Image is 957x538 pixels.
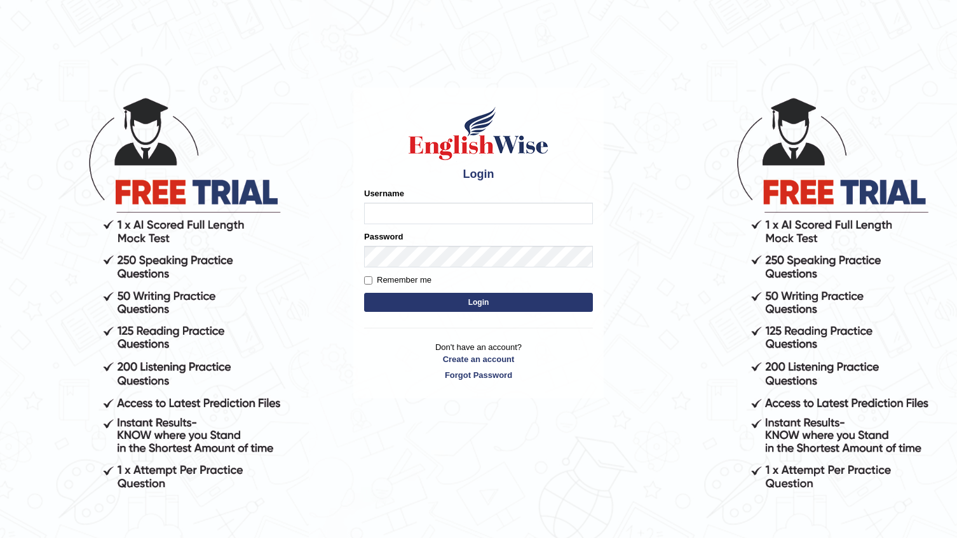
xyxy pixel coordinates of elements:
[364,353,593,365] a: Create an account
[364,293,593,312] button: Login
[406,105,551,162] img: Logo of English Wise sign in for intelligent practice with AI
[364,276,372,285] input: Remember me
[364,369,593,381] a: Forgot Password
[364,187,404,199] label: Username
[364,341,593,380] p: Don't have an account?
[364,274,431,286] label: Remember me
[364,231,403,243] label: Password
[364,168,593,181] h4: Login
